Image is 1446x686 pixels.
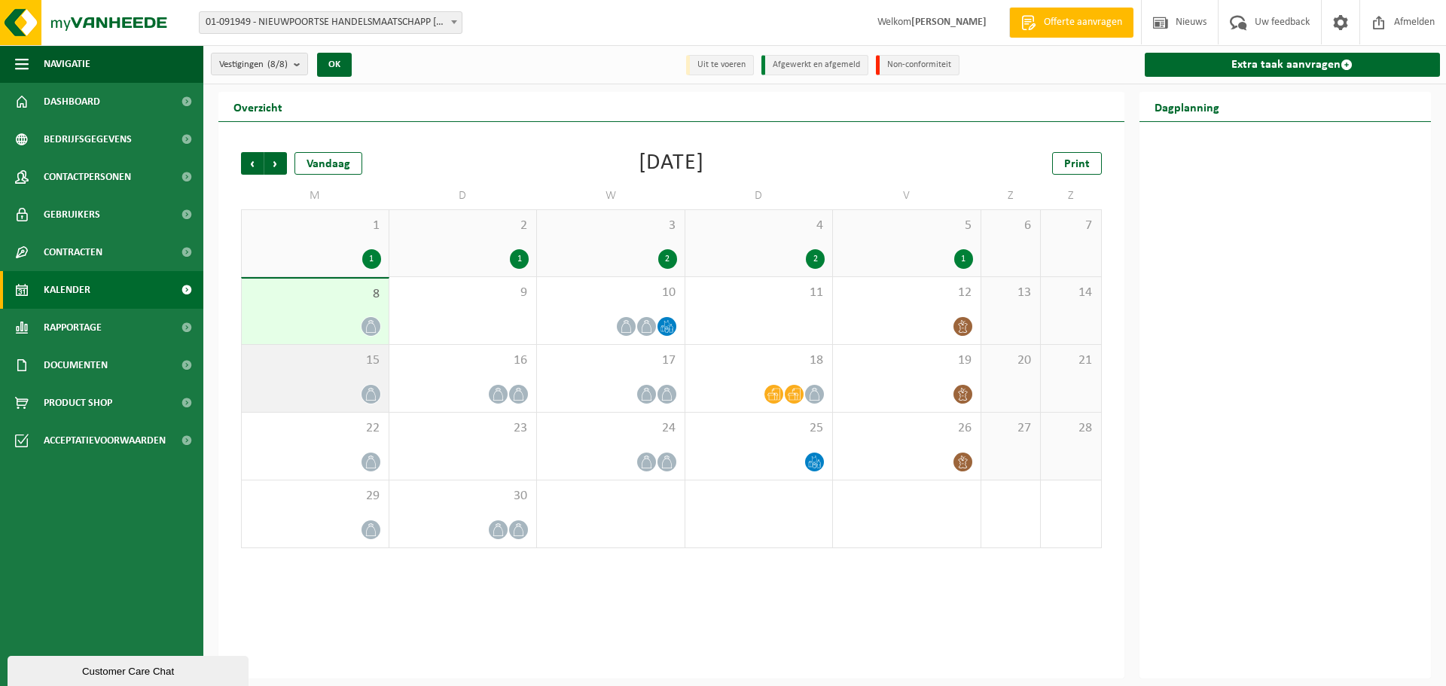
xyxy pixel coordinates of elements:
[545,352,677,369] span: 17
[44,45,90,83] span: Navigatie
[218,92,297,121] h2: Overzicht
[1139,92,1234,121] h2: Dagplanning
[241,182,389,209] td: M
[389,182,538,209] td: D
[693,285,825,301] span: 11
[1048,352,1093,369] span: 21
[761,55,868,75] li: Afgewerkt en afgemeld
[686,55,754,75] li: Uit te voeren
[911,17,987,28] strong: [PERSON_NAME]
[833,182,981,209] td: V
[44,158,131,196] span: Contactpersonen
[44,233,102,271] span: Contracten
[219,53,288,76] span: Vestigingen
[44,309,102,346] span: Rapportage
[1009,8,1133,38] a: Offerte aanvragen
[693,352,825,369] span: 18
[545,420,677,437] span: 24
[545,218,677,234] span: 3
[510,249,529,269] div: 1
[362,249,381,269] div: 1
[44,83,100,120] span: Dashboard
[1048,218,1093,234] span: 7
[249,218,381,234] span: 1
[44,384,112,422] span: Product Shop
[693,420,825,437] span: 25
[317,53,352,77] button: OK
[989,420,1033,437] span: 27
[267,59,288,69] count: (8/8)
[658,249,677,269] div: 2
[397,352,529,369] span: 16
[954,249,973,269] div: 1
[685,182,834,209] td: D
[199,11,462,34] span: 01-091949 - NIEUWPOORTSE HANDELSMAATSCHAPP NIEUWPOORT - NIEUWPOORT
[639,152,704,175] div: [DATE]
[249,352,381,369] span: 15
[397,218,529,234] span: 2
[981,182,1042,209] td: Z
[1040,15,1126,30] span: Offerte aanvragen
[264,152,287,175] span: Volgende
[840,218,973,234] span: 5
[211,53,308,75] button: Vestigingen(8/8)
[876,55,959,75] li: Non-conformiteit
[840,420,973,437] span: 26
[294,152,362,175] div: Vandaag
[249,420,381,437] span: 22
[249,286,381,303] span: 8
[397,285,529,301] span: 9
[1145,53,1441,77] a: Extra taak aanvragen
[397,488,529,505] span: 30
[806,249,825,269] div: 2
[545,285,677,301] span: 10
[1048,420,1093,437] span: 28
[249,488,381,505] span: 29
[8,653,252,686] iframe: chat widget
[989,352,1033,369] span: 20
[44,196,100,233] span: Gebruikers
[397,420,529,437] span: 23
[840,352,973,369] span: 19
[693,218,825,234] span: 4
[241,152,264,175] span: Vorige
[989,285,1033,301] span: 13
[1048,285,1093,301] span: 14
[200,12,462,33] span: 01-091949 - NIEUWPOORTSE HANDELSMAATSCHAPP NIEUWPOORT - NIEUWPOORT
[44,271,90,309] span: Kalender
[44,422,166,459] span: Acceptatievoorwaarden
[989,218,1033,234] span: 6
[1052,152,1102,175] a: Print
[44,120,132,158] span: Bedrijfsgegevens
[44,346,108,384] span: Documenten
[537,182,685,209] td: W
[1041,182,1101,209] td: Z
[840,285,973,301] span: 12
[1064,158,1090,170] span: Print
